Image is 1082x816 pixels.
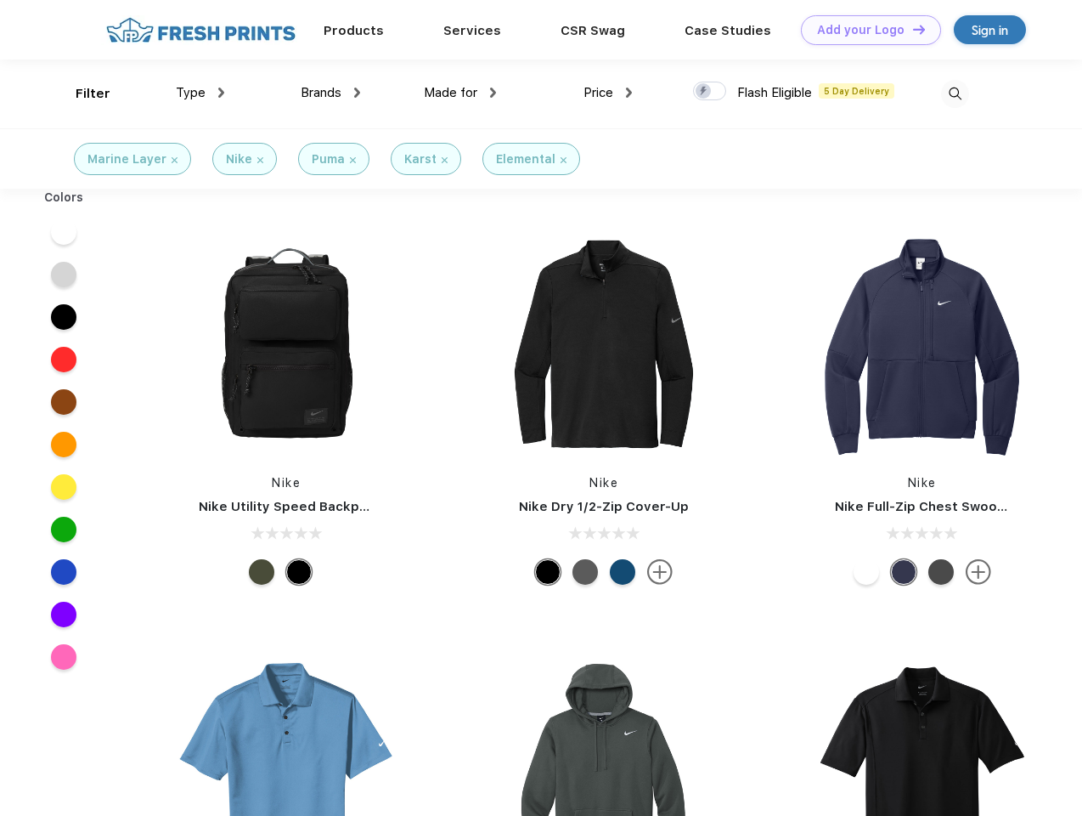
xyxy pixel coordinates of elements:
div: Elemental [496,150,555,168]
img: fo%20logo%202.webp [101,15,301,45]
img: DT [913,25,925,34]
img: more.svg [647,559,673,585]
a: Nike Full-Zip Chest Swoosh Jacket [835,499,1061,514]
div: Midnight Navy [891,559,916,585]
img: desktop_search.svg [941,80,969,108]
img: filter_cancel.svg [172,157,178,163]
a: Nike [908,476,937,490]
img: dropdown.png [490,88,496,98]
div: Anthracite [928,559,954,585]
div: Colors [31,189,97,207]
div: Black [286,559,312,585]
img: dropdown.png [218,88,224,98]
span: Type [176,85,206,100]
div: Karst [404,150,437,168]
img: dropdown.png [626,88,632,98]
span: 5 Day Delivery [819,83,894,99]
span: Brands [301,85,341,100]
img: func=resize&h=266 [809,231,1035,457]
img: filter_cancel.svg [442,157,448,163]
div: Marine Layer [87,150,166,168]
div: White [854,559,879,585]
img: dropdown.png [354,88,360,98]
a: Nike [589,476,618,490]
span: Made for [424,85,477,100]
span: Price [583,85,613,100]
div: Filter [76,84,110,104]
a: Sign in [954,15,1026,44]
a: Nike Dry 1/2-Zip Cover-Up [519,499,689,514]
div: Sign in [972,20,1008,40]
a: CSR Swag [561,23,625,38]
img: filter_cancel.svg [257,157,263,163]
a: Products [324,23,384,38]
img: filter_cancel.svg [350,157,356,163]
img: func=resize&h=266 [173,231,399,457]
img: more.svg [966,559,991,585]
div: Cargo Khaki [249,559,274,585]
div: Black [535,559,561,585]
div: Black Heather [572,559,598,585]
a: Services [443,23,501,38]
img: filter_cancel.svg [561,157,566,163]
a: Nike Utility Speed Backpack [199,499,382,514]
a: Nike [272,476,301,490]
div: Gym Blue [610,559,635,585]
img: func=resize&h=266 [491,231,717,457]
div: Add your Logo [817,23,904,37]
span: Flash Eligible [737,85,812,100]
div: Puma [312,150,345,168]
div: Nike [226,150,252,168]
